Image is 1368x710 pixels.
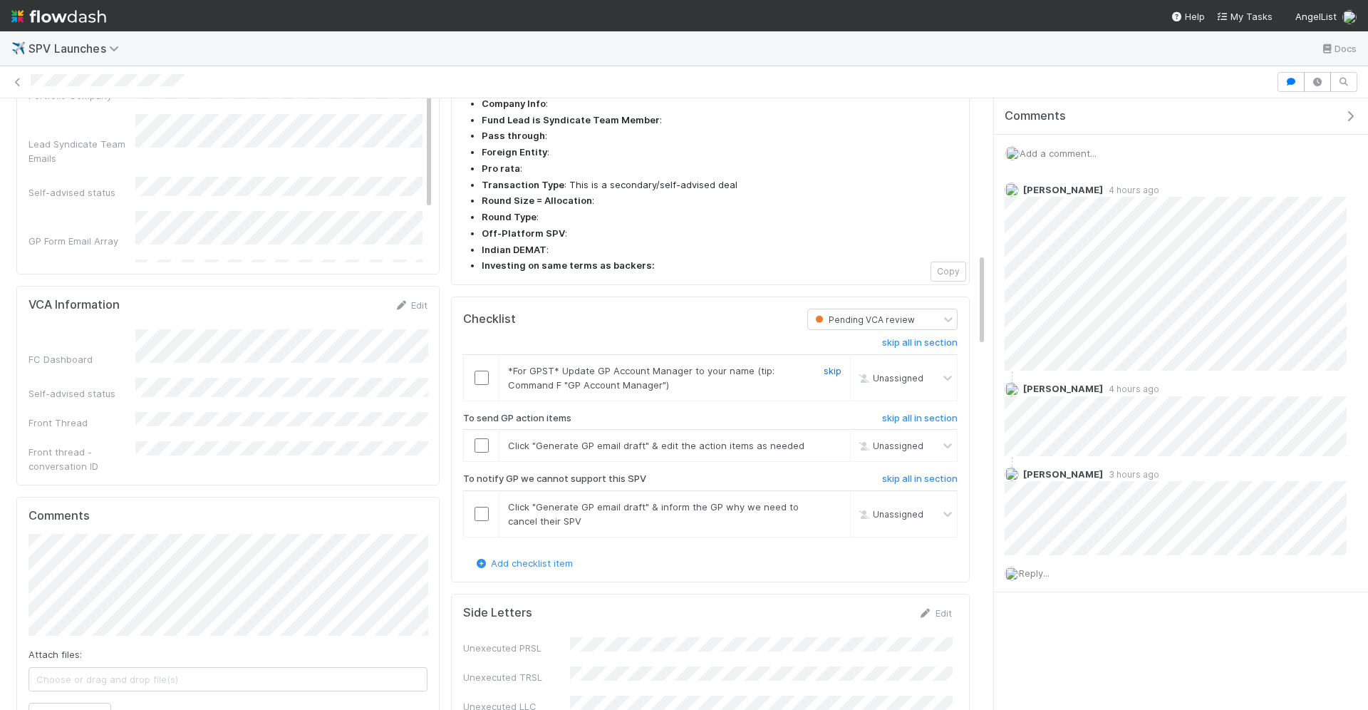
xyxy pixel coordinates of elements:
li: : [482,97,958,111]
img: avatar_c597f508-4d28-4c7c-92e0-bd2d0d338f8e.png [1005,467,1019,481]
a: Edit [918,607,952,619]
span: My Tasks [1216,11,1273,22]
div: Lead Syndicate Team Emails [28,137,135,165]
div: Unexecuted PRSL [463,641,570,655]
li: : [482,210,958,225]
button: Copy [931,262,966,282]
h6: To send GP action items [463,413,571,424]
img: avatar_c597f508-4d28-4c7c-92e0-bd2d0d338f8e.png [1005,567,1019,581]
div: GP Form Email Array [28,234,135,248]
div: Help [1171,9,1205,24]
span: Choose or drag and drop file(s) [29,668,427,691]
strong: Indian DEMAT [482,244,546,255]
span: 4 hours ago [1103,185,1159,195]
span: SPV Launches [28,41,126,56]
span: Unassigned [856,441,923,451]
span: Unassigned [856,509,923,520]
a: Docs [1320,40,1357,57]
strong: Pass through [482,130,545,141]
li: : [482,113,958,128]
li: : [482,162,958,176]
label: Attach files: [28,647,82,662]
span: *For GPST* Update GP Account Manager to your name (tip: Command F "GP Account Manager") [508,365,774,391]
li: : [482,129,958,143]
h5: Side Letters [463,606,532,620]
a: My Tasks [1216,9,1273,24]
strong: Transaction Type [482,179,564,190]
a: skip all in section [882,337,958,354]
a: skip all in section [882,473,958,490]
li: : [482,145,958,160]
a: skip [824,365,841,376]
span: Reply... [1019,567,1050,579]
span: Click "Generate GP email draft" & edit the action items as needed [508,440,804,451]
span: 3 hours ago [1103,469,1159,480]
span: Click "Generate GP email draft" & inform the GP why we need to cancel their SPV [508,501,799,527]
span: [PERSON_NAME] [1023,383,1103,394]
span: [PERSON_NAME] [1023,468,1103,480]
strong: Pro rata [482,163,520,174]
span: Unassigned [856,372,923,383]
div: FC Dashboard [28,352,135,366]
strong: Investing on same terms as backers: [482,259,655,271]
img: avatar_c597f508-4d28-4c7c-92e0-bd2d0d338f8e.png [1005,382,1019,396]
span: AngelList [1295,11,1337,22]
li: : [482,194,958,208]
h5: VCA Information [28,298,120,312]
div: Front thread - conversation ID [28,445,135,473]
li: : [482,243,958,257]
strong: Off-Platform SPV [482,227,565,239]
span: [PERSON_NAME] [1023,184,1103,195]
span: ✈️ [11,42,26,54]
h6: skip all in section [882,473,958,485]
a: Edit [394,299,427,311]
span: 4 hours ago [1103,384,1159,394]
img: avatar_aa70801e-8de5-4477-ab9d-eb7c67de69c1.png [1005,182,1019,197]
strong: Company Info [482,98,546,109]
div: Self-advised status [28,386,135,401]
strong: Round Type [482,211,537,222]
h5: Checklist [463,312,516,326]
div: Self-advised status [28,185,135,200]
li: : This is a secondary/self-advised deal [482,178,958,192]
h6: skip all in section [882,413,958,424]
strong: Fund Lead is Syndicate Team Member [482,114,660,125]
img: logo-inverted-e16ddd16eac7371096b0.svg [11,4,106,29]
strong: Foreign Entity [482,146,547,158]
a: skip all in section [882,413,958,430]
span: Add a comment... [1020,148,1097,159]
h6: To notify GP we cannot support this SPV [463,473,646,485]
span: Pending VCA review [812,314,915,325]
h6: skip all in section [882,337,958,349]
div: Front Thread [28,416,135,430]
span: Comments [1005,109,1066,123]
h5: Comments [28,509,427,523]
img: avatar_c597f508-4d28-4c7c-92e0-bd2d0d338f8e.png [1342,10,1357,24]
img: avatar_c597f508-4d28-4c7c-92e0-bd2d0d338f8e.png [1005,146,1020,160]
li: : [482,227,958,241]
div: Unexecuted TRSL [463,670,570,684]
strong: Round Size = Allocation [482,195,592,206]
a: Add checklist item [474,557,573,569]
